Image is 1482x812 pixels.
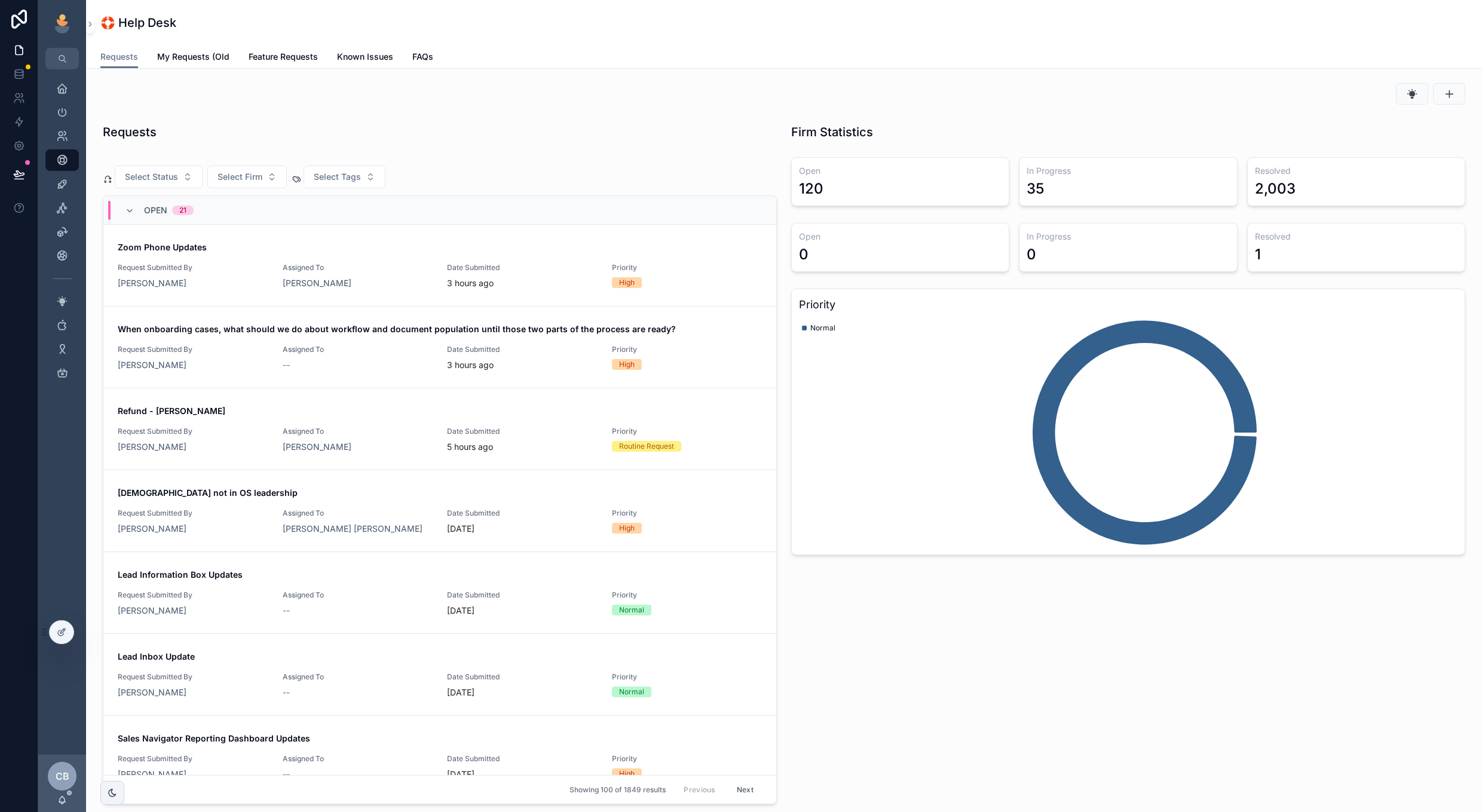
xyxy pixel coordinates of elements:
[619,277,635,288] div: High
[118,441,186,453] a: [PERSON_NAME]
[619,687,644,697] div: Normal
[1027,245,1036,264] div: 0
[447,523,474,535] p: [DATE]
[283,345,433,354] span: Assigned To
[569,785,666,795] span: Showing 100 of 1849 results
[799,296,1457,313] h3: Priority
[412,51,433,63] span: FAQs
[1255,245,1261,264] div: 1
[115,166,203,188] button: Select Button
[118,590,268,600] span: Request Submitted By
[447,345,598,354] span: Date Submitted
[103,716,776,798] a: Sales Navigator Reporting Dashboard UpdatesRequest Submitted By[PERSON_NAME]Assigned To--Date Sub...
[157,46,229,70] a: My Requests (Old
[314,171,361,183] span: Select Tags
[218,171,262,183] span: Select Firm
[337,46,393,70] a: Known Issues
[118,406,225,416] strong: Refund - [PERSON_NAME]
[728,780,762,799] button: Next
[103,307,776,388] a: When onboarding cases, what should we do about workflow and document population until those two p...
[118,277,186,289] a: [PERSON_NAME]
[1027,179,1044,198] div: 35
[283,359,290,371] span: --
[38,69,86,399] div: scrollable content
[283,672,433,682] span: Assigned To
[612,754,763,764] span: Priority
[103,124,157,140] h1: Requests
[118,605,186,617] a: [PERSON_NAME]
[447,427,598,436] span: Date Submitted
[118,768,186,780] a: [PERSON_NAME]
[447,672,598,682] span: Date Submitted
[283,277,351,289] a: [PERSON_NAME]
[249,51,318,63] span: Feature Requests
[619,768,635,779] div: High
[447,263,598,272] span: Date Submitted
[791,124,873,140] h1: Firm Statistics
[612,508,763,518] span: Priority
[207,166,287,188] button: Select Button
[619,359,635,370] div: High
[118,754,268,764] span: Request Submitted By
[799,179,823,198] div: 120
[799,245,809,264] div: 0
[144,204,167,216] span: Open
[1255,179,1296,198] div: 2,003
[612,345,763,354] span: Priority
[118,687,186,698] a: [PERSON_NAME]
[157,51,229,63] span: My Requests (Old
[100,14,176,31] h1: 🛟 Help Desk
[283,605,290,617] span: --
[118,345,268,354] span: Request Submitted By
[283,687,290,698] span: --
[118,488,298,498] strong: [DEMOGRAPHIC_DATA] not in OS leadership
[118,359,186,371] a: [PERSON_NAME]
[1255,231,1457,243] h3: Resolved
[103,552,776,634] a: Lead Information Box UpdatesRequest Submitted By[PERSON_NAME]Assigned To--Date Submitted[DATE]Pri...
[447,508,598,518] span: Date Submitted
[612,590,763,600] span: Priority
[612,263,763,272] span: Priority
[447,754,598,764] span: Date Submitted
[283,263,433,272] span: Assigned To
[447,768,474,780] p: [DATE]
[447,359,494,371] p: 3 hours ago
[612,672,763,682] span: Priority
[337,51,393,63] span: Known Issues
[118,324,676,334] strong: When onboarding cases, what should we do about workflow and document population until those two p...
[283,523,422,535] span: [PERSON_NAME] [PERSON_NAME]
[179,206,186,215] div: 21
[103,470,776,552] a: [DEMOGRAPHIC_DATA] not in OS leadershipRequest Submitted By[PERSON_NAME]Assigned To[PERSON_NAME] ...
[100,46,138,69] a: Requests
[1027,165,1229,177] h3: In Progress
[283,754,433,764] span: Assigned To
[619,605,644,615] div: Normal
[283,427,433,436] span: Assigned To
[103,634,776,716] a: Lead Inbox UpdateRequest Submitted By[PERSON_NAME]Assigned To--Date Submitted[DATE]PriorityNormal
[799,231,1002,243] h3: Open
[799,318,1457,547] div: chart
[283,441,351,453] a: [PERSON_NAME]
[1255,165,1457,177] h3: Resolved
[118,427,268,436] span: Request Submitted By
[56,769,69,783] span: CB
[304,166,385,188] button: Select Button
[283,768,290,780] span: --
[447,590,598,600] span: Date Submitted
[619,441,674,452] div: Routine Request
[118,508,268,518] span: Request Submitted By
[447,687,474,698] p: [DATE]
[118,523,186,535] a: [PERSON_NAME]
[619,523,635,534] div: High
[103,388,776,470] a: Refund - [PERSON_NAME]Request Submitted By[PERSON_NAME]Assigned To[PERSON_NAME]Date Submitted5 ho...
[125,171,178,183] span: Select Status
[810,323,835,333] span: Normal
[283,508,433,518] span: Assigned To
[100,51,138,63] span: Requests
[118,242,207,252] strong: Zoom Phone Updates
